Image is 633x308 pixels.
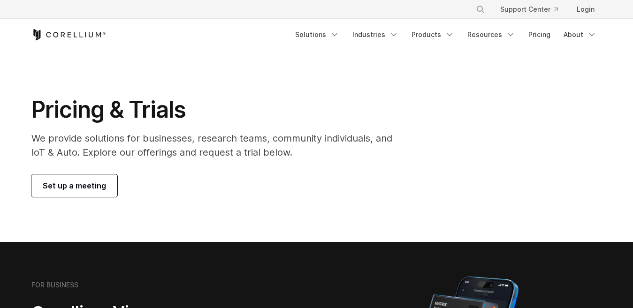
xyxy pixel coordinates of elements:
div: Navigation Menu [290,26,602,43]
a: Resources [462,26,521,43]
a: Set up a meeting [31,174,117,197]
a: Products [406,26,460,43]
a: Solutions [290,26,345,43]
h6: FOR BUSINESS [31,281,78,289]
button: Search [472,1,489,18]
a: About [558,26,602,43]
a: Login [569,1,602,18]
span: Set up a meeting [43,180,106,191]
a: Pricing [523,26,556,43]
a: Industries [347,26,404,43]
h1: Pricing & Trials [31,96,405,124]
p: We provide solutions for businesses, research teams, community individuals, and IoT & Auto. Explo... [31,131,405,159]
div: Navigation Menu [465,1,602,18]
a: Support Center [493,1,565,18]
a: Corellium Home [31,29,106,40]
